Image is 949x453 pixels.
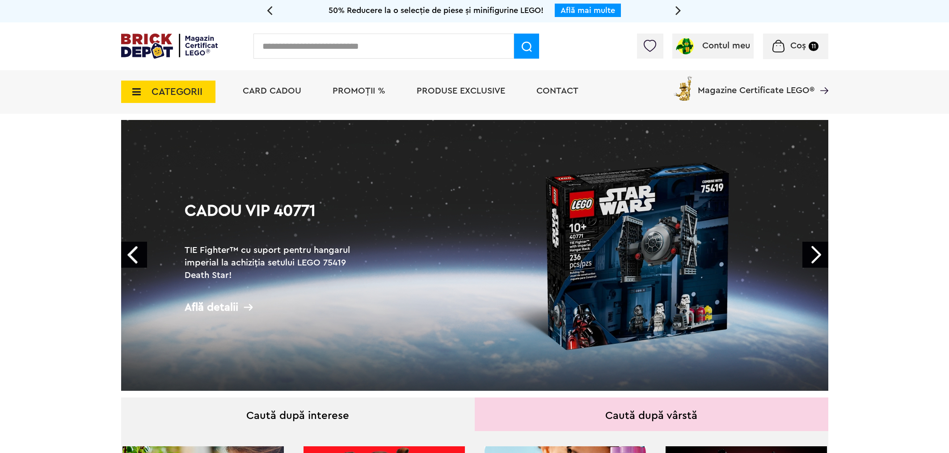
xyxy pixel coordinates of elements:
[121,242,147,268] a: Prev
[121,120,828,391] a: Cadou VIP 40771TIE Fighter™ cu suport pentru hangarul imperial la achiziția setului LEGO 75419 De...
[802,242,828,268] a: Next
[536,86,578,95] a: Contact
[243,86,301,95] a: Card Cadou
[561,6,615,14] a: Află mai multe
[814,74,828,83] a: Magazine Certificate LEGO®
[809,42,818,51] small: 11
[417,86,505,95] a: Produse exclusive
[790,41,806,50] span: Coș
[698,74,814,95] span: Magazine Certificate LEGO®
[702,41,750,50] span: Contul meu
[185,244,363,282] h2: TIE Fighter™ cu suport pentru hangarul imperial la achiziția setului LEGO 75419 Death Star!
[333,86,385,95] a: PROMOȚII %
[329,6,544,14] span: 50% Reducere la o selecție de piese și minifigurine LEGO!
[475,397,828,431] div: Caută după vârstă
[675,41,750,50] a: Contul meu
[121,397,475,431] div: Caută după interese
[185,302,363,313] div: Află detalii
[185,203,363,235] h1: Cadou VIP 40771
[152,87,202,97] span: CATEGORII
